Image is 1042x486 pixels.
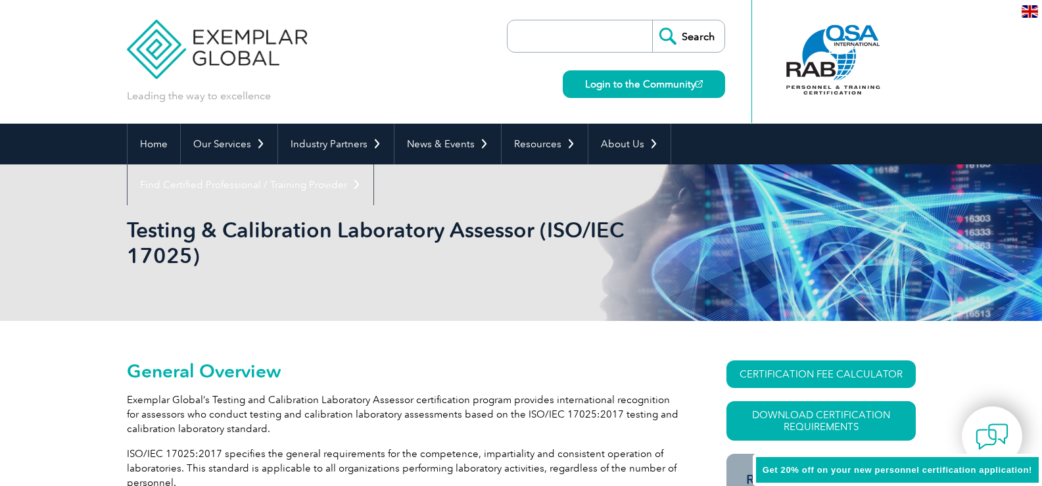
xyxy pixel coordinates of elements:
[127,360,679,381] h2: General Overview
[726,360,916,388] a: CERTIFICATION FEE CALCULATOR
[127,89,271,103] p: Leading the way to excellence
[563,70,725,98] a: Login to the Community
[181,124,277,164] a: Our Services
[1022,5,1038,18] img: en
[127,217,632,268] h1: Testing & Calibration Laboratory Assessor (ISO/IEC 17025)
[976,420,1008,453] img: contact-chat.png
[502,124,588,164] a: Resources
[127,393,679,436] p: Exemplar Global’s Testing and Calibration Laboratory Assessor certification program provides inte...
[652,20,724,52] input: Search
[696,80,703,87] img: open_square.png
[128,124,180,164] a: Home
[128,164,373,205] a: Find Certified Professional / Training Provider
[588,124,671,164] a: About Us
[278,124,394,164] a: Industry Partners
[763,465,1032,475] span: Get 20% off on your new personnel certification application!
[394,124,501,164] a: News & Events
[726,401,916,441] a: Download Certification Requirements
